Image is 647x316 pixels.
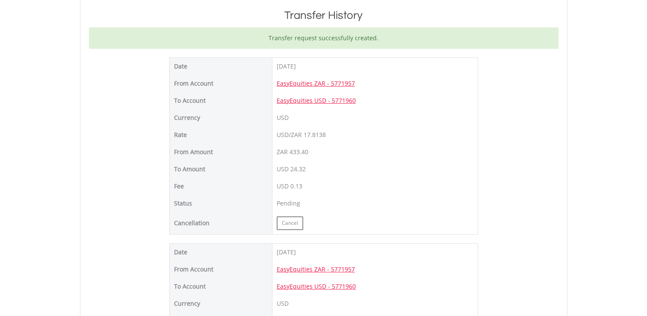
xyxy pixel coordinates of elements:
td: Date [169,57,272,75]
td: Rate [169,126,272,143]
td: Currency [169,295,272,312]
a: EasyEquities ZAR - 5771957 [277,79,355,87]
td: Status [169,195,272,212]
td: From Amount [169,143,272,161]
td: Pending [272,195,478,212]
td: Cancellation [169,212,272,235]
h1: Transfer History [89,8,558,23]
td: USD/ZAR 17.8138 [272,126,478,143]
td: [DATE] [272,243,478,261]
td: Currency [169,109,272,126]
td: To Account [169,278,272,295]
td: USD [272,295,478,312]
a: EasyEquities ZAR - 5771957 [277,265,355,273]
td: Date [169,243,272,261]
td: To Account [169,92,272,109]
td: From Account [169,75,272,92]
span: USD 24.32 [277,165,306,173]
button: Cancel [277,216,303,230]
td: USD [272,109,478,126]
a: EasyEquities USD - 5771960 [277,96,356,104]
td: From Account [169,261,272,278]
div: Transfer request successfully created. [89,27,558,49]
td: To Amount [169,161,272,178]
td: [DATE] [272,57,478,75]
td: Fee [169,178,272,195]
span: ZAR 433.40 [277,148,308,156]
span: USD 0.13 [277,182,302,190]
a: EasyEquities USD - 5771960 [277,282,356,290]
